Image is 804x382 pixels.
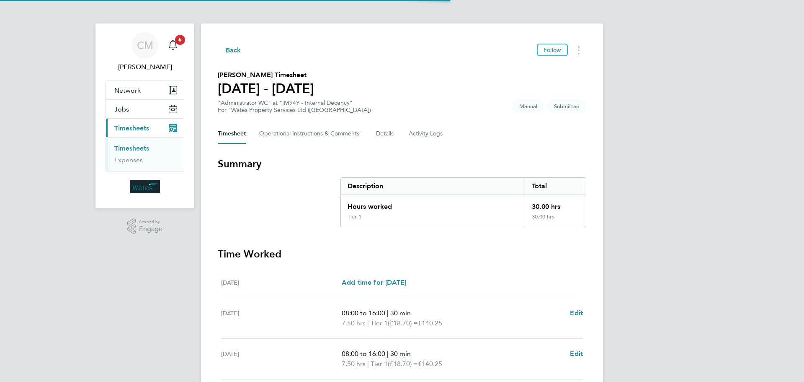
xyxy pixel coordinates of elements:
div: Hours worked [341,195,525,213]
a: Edit [570,349,583,359]
span: Edit [570,350,583,358]
h2: [PERSON_NAME] Timesheet [218,70,314,80]
nav: Main navigation [95,23,194,208]
span: Timesheets [114,124,149,132]
span: 7.50 hrs [342,319,366,327]
div: [DATE] [221,278,342,288]
span: Powered by [139,218,162,226]
div: "Administrator WC" at "IM94Y - Internal Decency" [218,99,374,114]
div: [DATE] [221,308,342,328]
a: Timesheets [114,144,149,152]
h1: [DATE] - [DATE] [218,80,314,97]
span: 6 [175,35,185,45]
span: 08:00 to 16:00 [342,309,385,317]
a: Add time for [DATE] [342,278,406,288]
a: Powered byEngage [127,218,163,234]
button: Network [106,81,184,99]
span: | [367,360,369,368]
span: Edit [570,309,583,317]
div: 30.00 hrs [525,213,586,227]
a: CM[PERSON_NAME] [106,32,184,72]
button: Operational Instructions & Comments [259,124,363,144]
button: Activity Logs [409,124,444,144]
span: | [367,319,369,327]
span: | [387,350,389,358]
button: Timesheets Menu [571,44,586,57]
div: 30.00 hrs [525,195,586,213]
span: £140.25 [418,360,442,368]
span: Back [226,45,241,55]
span: (£18.70) = [388,360,418,368]
span: (£18.70) = [388,319,418,327]
button: Timesheet [218,124,246,144]
button: Timesheets [106,119,184,137]
span: Add time for [DATE] [342,278,406,286]
span: CM [137,40,153,51]
div: Timesheets [106,137,184,171]
span: Engage [139,226,162,233]
div: [DATE] [221,349,342,369]
span: 30 min [390,350,411,358]
a: 6 [165,32,181,59]
span: 08:00 to 16:00 [342,350,385,358]
button: Follow [537,44,568,56]
span: Network [114,86,141,94]
div: Total [525,178,586,195]
span: Ciara Mcmullan [106,62,184,72]
button: Back [218,45,241,55]
span: £140.25 [418,319,442,327]
span: Jobs [114,105,129,113]
a: Go to home page [106,180,184,193]
img: wates-logo-retina.png [130,180,160,193]
h3: Time Worked [218,247,586,261]
a: Edit [570,308,583,318]
div: For "Wates Property Services Ltd ([GEOGRAPHIC_DATA])" [218,107,374,114]
div: Tier 1 [348,213,361,220]
span: This timesheet was manually created. [513,99,544,113]
button: Jobs [106,100,184,118]
span: This timesheet is Submitted. [547,99,586,113]
h3: Summary [218,157,586,171]
button: Details [376,124,395,144]
span: Tier 1 [371,318,388,328]
a: Expenses [114,156,143,164]
div: Summary [340,177,586,227]
span: Follow [544,46,561,54]
span: 7.50 hrs [342,360,366,368]
span: | [387,309,389,317]
div: Description [341,178,525,195]
span: Tier 1 [371,359,388,369]
span: 30 min [390,309,411,317]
